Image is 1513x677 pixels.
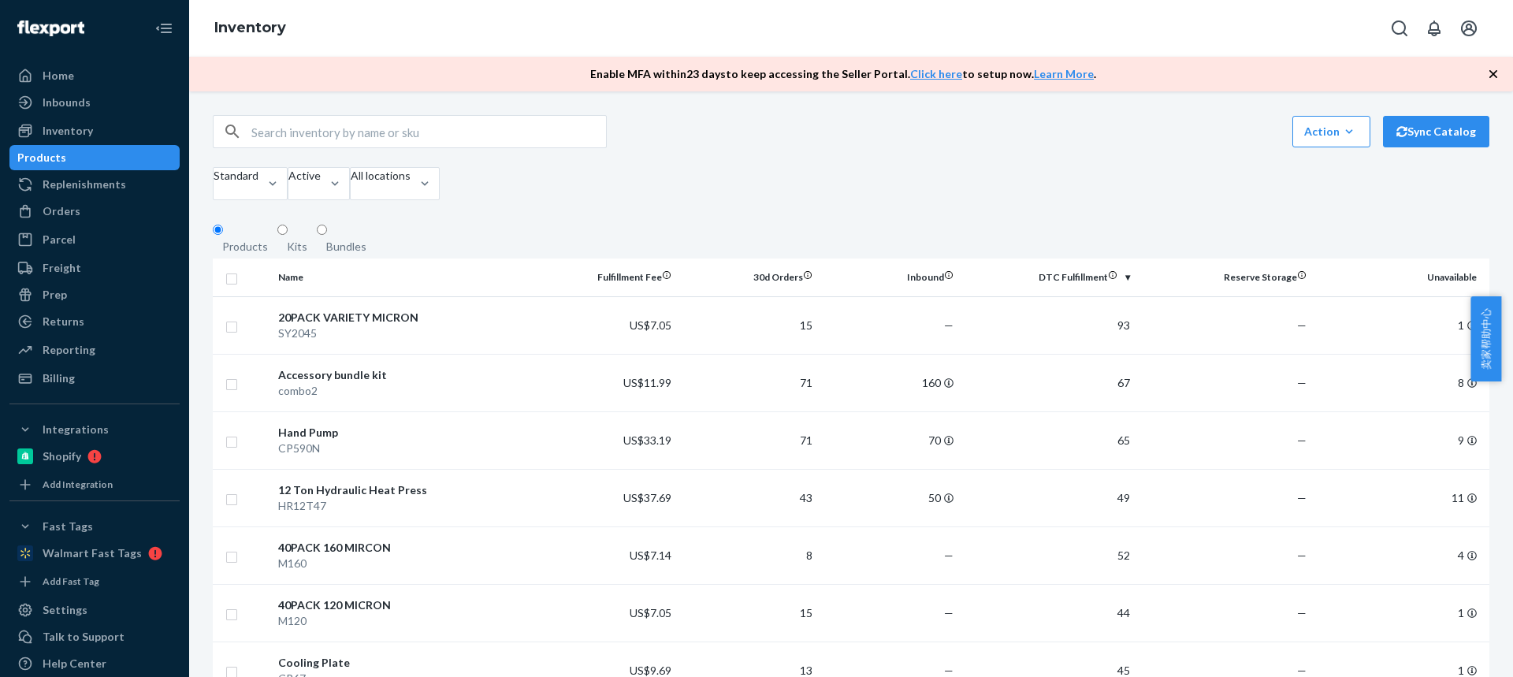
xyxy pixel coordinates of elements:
[960,259,1136,296] th: DTC Fulfillment
[1297,433,1307,447] span: —
[9,118,180,143] a: Inventory
[287,239,307,255] div: Kits
[9,172,180,197] a: Replenishments
[1313,354,1489,411] td: 8
[9,255,180,281] a: Freight
[944,549,954,562] span: —
[1313,259,1489,296] th: Unavailable
[678,584,819,642] td: 15
[1297,664,1307,677] span: —
[43,422,109,437] div: Integrations
[1136,259,1313,296] th: Reserve Storage
[944,318,954,332] span: —
[351,184,352,199] input: All locations
[960,354,1136,411] td: 67
[630,606,671,619] span: US$7.05
[623,376,671,389] span: US$11.99
[1313,584,1489,642] td: 1
[819,354,960,411] td: 160
[43,177,126,192] div: Replenishments
[1313,469,1489,526] td: 11
[1297,549,1307,562] span: —
[288,168,321,184] div: Active
[1297,606,1307,619] span: —
[1313,526,1489,584] td: 4
[278,540,530,556] div: 40PACK 160 MIRCON
[9,337,180,363] a: Reporting
[1297,491,1307,504] span: —
[1470,296,1501,381] span: 卖家帮助中心
[9,366,180,391] a: Billing
[1034,67,1094,80] a: Learn More
[678,469,819,526] td: 43
[214,168,258,184] div: Standard
[43,95,91,110] div: Inbounds
[278,441,530,456] div: CP590N
[678,354,819,411] td: 71
[202,6,299,51] ol: breadcrumbs
[678,526,819,584] td: 8
[43,656,106,671] div: Help Center
[960,584,1136,642] td: 44
[819,411,960,469] td: 70
[43,287,67,303] div: Prep
[1292,116,1370,147] button: Action
[9,514,180,539] button: Fast Tags
[278,383,530,399] div: combo2
[9,282,180,307] a: Prep
[678,411,819,469] td: 71
[43,545,142,561] div: Walmart Fast Tags
[678,296,819,354] td: 15
[278,613,530,629] div: M120
[1383,116,1489,147] button: Sync Catalog
[43,232,76,247] div: Parcel
[9,624,180,649] a: Talk to Support
[9,145,180,170] a: Products
[9,597,180,623] a: Settings
[43,203,80,219] div: Orders
[43,448,81,464] div: Shopify
[1313,411,1489,469] td: 9
[278,655,530,671] div: Cooling Plate
[960,296,1136,354] td: 93
[630,549,671,562] span: US$7.14
[148,13,180,44] button: Close Navigation
[278,482,530,498] div: 12 Ton Hydraulic Heat Press
[9,572,180,591] a: Add Fast Tag
[317,225,327,235] input: Bundles
[43,629,125,645] div: Talk to Support
[960,469,1136,526] td: 49
[1304,124,1359,139] div: Action
[1297,376,1307,389] span: —
[17,150,66,166] div: Products
[590,66,1096,82] p: Enable MFA within 23 days to keep accessing the Seller Portal. to setup now. .
[9,309,180,334] a: Returns
[17,20,84,36] img: Flexport logo
[278,425,530,441] div: Hand Pump
[9,541,180,566] a: Walmart Fast Tags
[278,597,530,613] div: 40PACK 120 MICRON
[1384,13,1415,44] button: Open Search Box
[960,526,1136,584] td: 52
[43,68,74,84] div: Home
[43,602,87,618] div: Settings
[43,370,75,386] div: Billing
[43,260,81,276] div: Freight
[537,259,678,296] th: Fulfillment Fee
[351,168,411,184] div: All locations
[960,411,1136,469] td: 65
[43,519,93,534] div: Fast Tags
[623,433,671,447] span: US$33.19
[9,417,180,442] button: Integrations
[213,225,223,235] input: Products
[278,498,530,514] div: HR12T47
[1297,318,1307,332] span: —
[944,664,954,677] span: —
[9,90,180,115] a: Inbounds
[1453,13,1485,44] button: Open account menu
[910,67,962,80] a: Click here
[1313,296,1489,354] td: 1
[251,116,606,147] input: Search inventory by name or sku
[944,606,954,619] span: —
[630,318,671,332] span: US$7.05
